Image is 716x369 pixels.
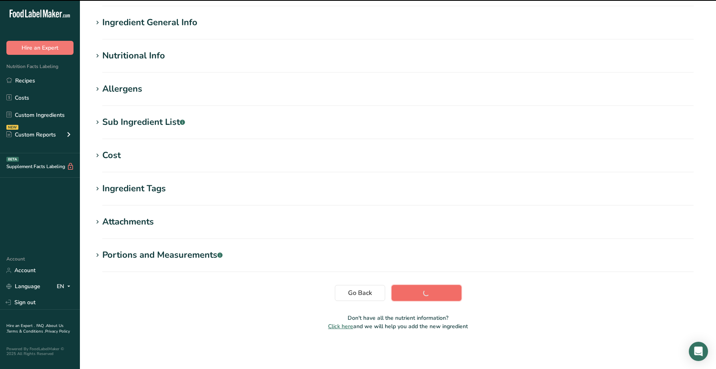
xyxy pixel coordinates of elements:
[6,279,40,293] a: Language
[6,323,35,329] a: Hire an Expert .
[45,329,70,334] a: Privacy Policy
[6,125,18,130] div: NEW
[6,130,56,139] div: Custom Reports
[102,82,142,96] div: Allergens
[7,329,45,334] a: Terms & Conditions .
[102,16,197,29] div: Ingredient General Info
[102,49,165,62] div: Nutritional Info
[6,157,19,162] div: BETA
[6,323,64,334] a: About Us .
[102,116,185,129] div: Sub Ingredient List
[348,288,372,298] span: Go Back
[102,215,154,229] div: Attachments
[335,285,385,301] button: Go Back
[36,323,46,329] a: FAQ .
[102,149,121,162] div: Cost
[102,249,223,262] div: Portions and Measurements
[93,314,703,322] p: Don't have all the nutrient information?
[328,323,353,330] span: Click here
[689,342,708,361] div: Open Intercom Messenger
[93,322,703,331] p: and we will help you add the new ingredient
[6,41,74,55] button: Hire an Expert
[102,182,166,195] div: Ingredient Tags
[57,282,74,291] div: EN
[6,347,74,356] div: Powered By FoodLabelMaker © 2025 All Rights Reserved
